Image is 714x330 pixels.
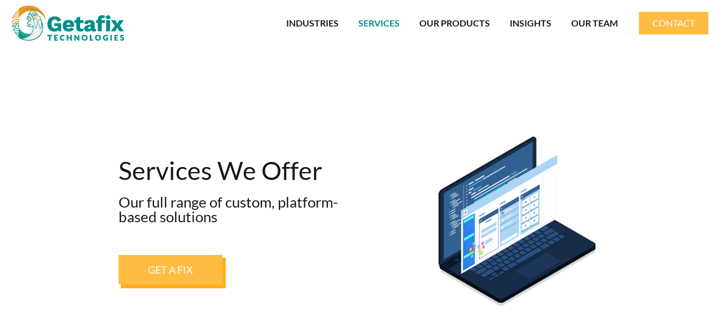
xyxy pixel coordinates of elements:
[148,265,193,275] span: GET A FIX
[419,10,490,36] a: OUR PRODUCTS
[358,10,400,36] a: SERVICES
[119,255,222,284] a: GET A FIX
[119,158,376,183] h1: Services We Offer
[141,10,617,36] nav: Menu
[119,195,376,224] h2: Our full range of custom, platform-based solutions
[286,10,339,36] a: INDUSTRIES
[12,6,124,41] img: web and mobile application development company
[439,137,595,306] img: Web And Mobile App Development Services
[510,10,551,36] a: INSIGHTS
[639,12,708,34] a: CONTACT
[652,19,695,28] span: CONTACT
[571,10,618,36] a: OUR TEAM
